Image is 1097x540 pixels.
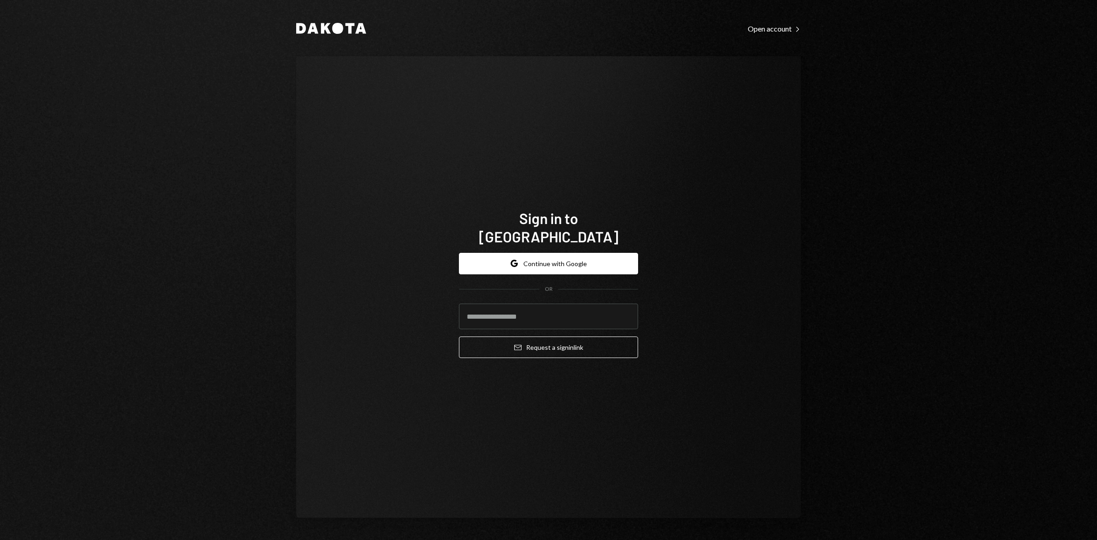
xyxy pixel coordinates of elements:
a: Open account [748,23,801,33]
div: Open account [748,24,801,33]
button: Request a signinlink [459,337,638,358]
div: OR [545,285,553,293]
h1: Sign in to [GEOGRAPHIC_DATA] [459,209,638,246]
button: Continue with Google [459,253,638,274]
